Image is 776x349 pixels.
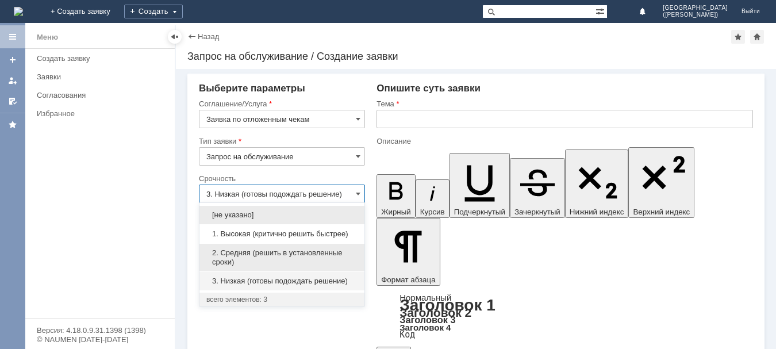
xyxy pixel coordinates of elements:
span: 2. Средняя (решить в установленные сроки) [206,248,358,267]
a: Заголовок 1 [399,296,495,314]
button: Формат абзаца [377,218,440,286]
span: Выберите параметры [199,83,305,94]
span: 1. Высокая (критично решить быстрее) [206,229,358,239]
div: Согласования [37,91,168,99]
a: Создать заявку [3,51,22,69]
button: Нижний индекс [565,149,629,218]
div: Добавить в избранное [731,30,745,44]
div: Срочность [199,175,363,182]
a: Мои заявки [3,71,22,90]
div: Тип заявки [199,137,363,145]
div: Тема [377,100,751,108]
div: © NAUMEN [DATE]-[DATE] [37,336,163,343]
span: Нижний индекс [570,208,624,216]
span: Курсив [420,208,445,216]
div: Формат абзаца [377,294,753,339]
div: Запрос на обслуживание / Создание заявки [187,51,765,62]
span: Зачеркнутый [514,208,560,216]
div: Сделать домашней страницей [750,30,764,44]
a: Перейти на домашнюю страницу [14,7,23,16]
span: Жирный [381,208,411,216]
span: ([PERSON_NAME]) [663,11,728,18]
span: Расширенный поиск [596,5,607,16]
div: Заявки [37,72,168,81]
span: [не указано] [206,210,358,220]
button: Курсив [416,179,450,218]
img: logo [14,7,23,16]
span: Подчеркнутый [454,208,505,216]
a: Код [399,329,415,340]
div: Создать [124,5,183,18]
span: Опишите суть заявки [377,83,481,94]
a: Согласования [32,86,172,104]
button: Зачеркнутый [510,158,565,218]
div: Описание [377,137,751,145]
a: Заголовок 4 [399,323,451,332]
a: Заголовок 2 [399,306,471,319]
div: Версия: 4.18.0.9.31.1398 (1398) [37,327,163,334]
button: Подчеркнутый [450,153,510,218]
div: Соглашение/Услуга [199,100,363,108]
span: Формат абзаца [381,275,435,284]
a: Нормальный [399,293,451,302]
a: Назад [198,32,219,41]
button: Верхний индекс [628,147,694,218]
a: Создать заявку [32,49,172,67]
div: Скрыть меню [168,30,182,44]
a: Заголовок 3 [399,315,455,325]
div: Создать заявку [37,54,168,63]
span: [GEOGRAPHIC_DATA] [663,5,728,11]
span: 3. Низкая (готовы подождать решение) [206,277,358,286]
button: Жирный [377,174,416,218]
a: Заявки [32,68,172,86]
div: Меню [37,30,58,44]
span: Верхний индекс [633,208,690,216]
div: Избранное [37,109,155,118]
div: всего элементов: 3 [206,295,358,304]
a: Мои согласования [3,92,22,110]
